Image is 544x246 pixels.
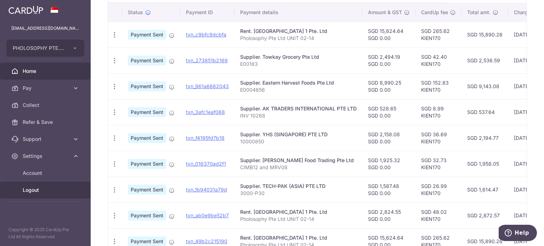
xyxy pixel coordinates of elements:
[128,107,166,117] span: Payment Sent
[461,202,508,228] td: SGD 2,872.57
[186,109,225,115] a: txn_3afc1eaf068
[240,79,357,86] div: Supplier. Eastern Harvest Foods Pte Ltd
[180,3,234,22] th: Payment ID
[128,56,166,65] span: Payment Sent
[186,57,228,63] a: txn_273851b2169
[240,216,357,223] p: Pholosophy Pte Ltd UNIT 02-14
[240,208,357,216] div: Rent. [GEOGRAPHIC_DATA] 1 Pte. Ltd
[415,202,461,228] td: SGD 48.02 KIEN170
[362,151,415,177] td: SGD 1,925.32 SGD 0.00
[362,177,415,202] td: SGD 1,587.48 SGD 0.00
[240,61,357,68] p: E00183
[128,185,166,195] span: Payment Sent
[240,105,357,112] div: Supplier. AK TRADERS INTERNATIONAL PTE LTD
[240,157,357,164] div: Supplier. [PERSON_NAME] Food Trading Pte Ltd
[362,125,415,151] td: SGD 2,158.08 SGD 0.00
[421,9,448,16] span: CardUp fee
[362,22,415,47] td: SGD 15,624.64 SGD 0.00
[128,30,166,40] span: Payment Sent
[11,25,79,32] p: [EMAIL_ADDRESS][DOMAIN_NAME]
[415,47,461,73] td: SGD 42.40 KIEN170
[240,112,357,119] p: INV 10268
[186,212,229,218] a: txn_ab0e9be52b7
[23,119,69,126] span: Refer & Save
[240,35,357,42] p: Pholosophy Pte Ltd UNIT 02-14
[23,187,69,194] span: Logout
[415,22,461,47] td: SGD 265.62 KIEN170
[499,225,537,242] iframe: Opens a widget where you can find more information
[362,73,415,99] td: SGD 8,990.25 SGD 0.00
[128,211,166,221] span: Payment Sent
[23,153,69,160] span: Settings
[461,99,508,125] td: SGD 537.64
[461,47,508,73] td: SGD 2,536.59
[128,9,143,16] span: Status
[6,40,84,57] button: PHOLOSOPHY PTE. LTD.
[240,86,357,93] p: E0004656
[415,125,461,151] td: SGD 36.69 KIEN170
[23,136,69,143] span: Support
[362,99,415,125] td: SGD 528.65 SGD 0.00
[362,202,415,228] td: SGD 2,824.55 SGD 0.00
[461,22,508,47] td: SGD 15,890.26
[240,183,357,190] div: Supplier. TECH-PAK (ASIA) PTE LTD
[415,151,461,177] td: SGD 32.73 KIEN170
[240,234,357,241] div: Rent. [GEOGRAPHIC_DATA] 1 Pte. Ltd
[23,85,69,92] span: Pay
[186,161,226,167] a: txn_016370ad2f1
[467,9,491,16] span: Total amt.
[461,73,508,99] td: SGD 9,143.08
[186,32,226,38] a: txn_c9bfc9dcbfa
[461,125,508,151] td: SGD 2,194.77
[514,9,543,16] span: Charge date
[23,68,69,75] span: Home
[362,47,415,73] td: SGD 2,494.19 SGD 0.00
[128,81,166,91] span: Payment Sent
[13,45,65,52] span: PHOLOSOPHY PTE. LTD.
[234,3,362,22] th: Payment details
[240,164,357,171] p: CIMB12 and MRV08
[186,135,225,141] a: txn_f4195fd7b18
[461,151,508,177] td: SGD 1,958.05
[186,83,229,89] a: txn_961a6662043
[23,102,69,109] span: Collect
[240,138,357,145] p: 10000850
[415,99,461,125] td: SGD 8.99 KIEN170
[240,28,357,35] div: Rent. [GEOGRAPHIC_DATA] 1 Pte. Ltd
[23,170,69,177] span: Account
[415,177,461,202] td: SGD 26.99 KIEN170
[240,53,357,61] div: Supplier. Towkay Grocery Pte Ltd
[8,6,43,14] img: CardUp
[186,187,227,193] a: txn_1b94031a79d
[128,159,166,169] span: Payment Sent
[240,190,357,197] p: 3000-P30
[368,9,402,16] span: Amount & GST
[240,131,357,138] div: Supplier. YHS (SINGAPORE) PTE LTD
[128,133,166,143] span: Payment Sent
[415,73,461,99] td: SGD 152.83 KIEN170
[186,238,227,244] a: txn_49b2c215190
[461,177,508,202] td: SGD 1,614.47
